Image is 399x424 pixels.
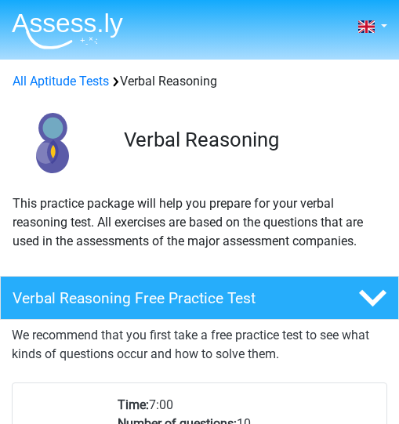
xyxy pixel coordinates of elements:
[12,326,387,364] p: We recommend that you first take a free practice test to see what kinds of questions occur and ho...
[13,103,92,182] img: verbal reasoning
[13,289,321,307] h4: Verbal Reasoning Free Practice Test
[13,194,386,251] p: This practice package will help you prepare for your verbal reasoning test. All exercises are bas...
[124,128,375,152] h3: Verbal Reasoning
[118,397,149,412] b: Time:
[12,276,387,320] a: Verbal Reasoning Free Practice Test
[12,13,123,49] img: Assessly
[13,74,109,89] a: All Aptitude Tests
[6,72,393,91] div: Verbal Reasoning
